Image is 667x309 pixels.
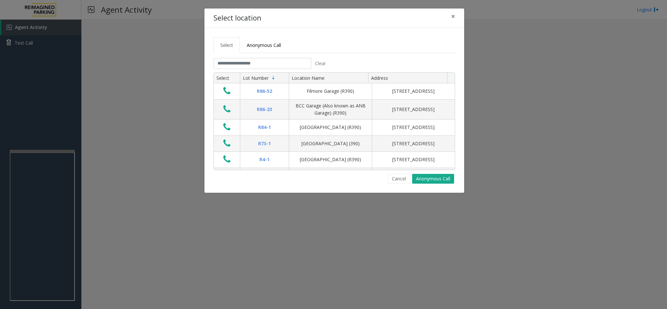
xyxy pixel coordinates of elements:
[412,174,454,184] button: Anonymous Call
[293,156,368,163] div: [GEOGRAPHIC_DATA] (R390)
[293,140,368,147] div: [GEOGRAPHIC_DATA] (390)
[451,12,455,21] span: ×
[214,73,455,170] div: Data table
[311,58,329,69] button: Clear
[214,73,240,84] th: Select
[376,106,451,113] div: [STREET_ADDRESS]
[244,124,285,131] div: R84-1
[376,156,451,163] div: [STREET_ADDRESS]
[293,102,368,117] div: BCC Garage (Also known as ANB Garage) (R390)
[271,75,276,80] span: Sortable
[447,8,460,24] button: Close
[293,124,368,131] div: [GEOGRAPHIC_DATA] (R390)
[293,88,368,95] div: Filmore Garage (R390)
[244,156,285,163] div: R4-1
[292,75,325,81] span: Location Name
[243,75,269,81] span: Lot Number
[376,140,451,147] div: [STREET_ADDRESS]
[376,88,451,95] div: [STREET_ADDRESS]
[244,106,285,113] div: R86-23
[247,42,281,48] span: Anonymous Call
[244,140,285,147] div: R73-1
[214,13,261,23] h4: Select location
[214,37,455,53] ul: Tabs
[371,75,388,81] span: Address
[376,124,451,131] div: [STREET_ADDRESS]
[220,42,233,48] span: Select
[388,174,410,184] button: Cancel
[244,88,285,95] div: R86-52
